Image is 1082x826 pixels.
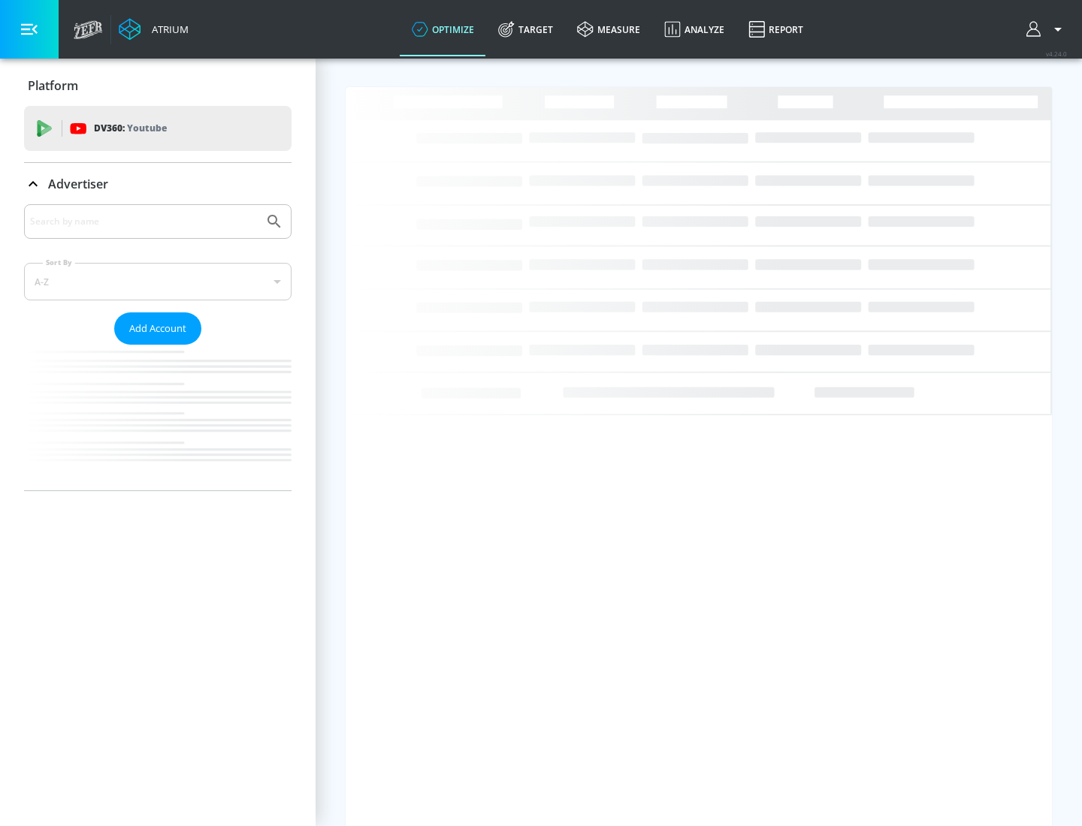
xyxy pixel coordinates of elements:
[565,2,652,56] a: measure
[94,120,167,137] p: DV360:
[43,258,75,267] label: Sort By
[736,2,815,56] a: Report
[1046,50,1067,58] span: v 4.24.0
[24,106,292,151] div: DV360: Youtube
[486,2,565,56] a: Target
[48,176,108,192] p: Advertiser
[24,65,292,107] div: Platform
[24,345,292,490] nav: list of Advertiser
[28,77,78,94] p: Platform
[119,18,189,41] a: Atrium
[24,263,292,300] div: A-Z
[127,120,167,136] p: Youtube
[129,320,186,337] span: Add Account
[146,23,189,36] div: Atrium
[652,2,736,56] a: Analyze
[30,212,258,231] input: Search by name
[24,204,292,490] div: Advertiser
[24,163,292,205] div: Advertiser
[114,312,201,345] button: Add Account
[400,2,486,56] a: optimize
